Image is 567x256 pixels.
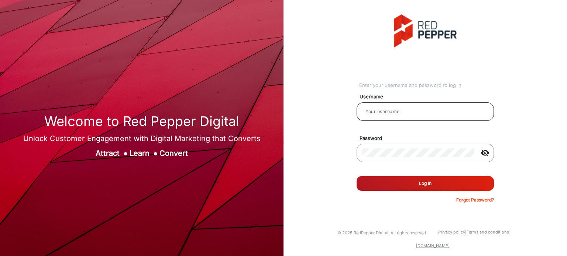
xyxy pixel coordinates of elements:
[465,229,467,235] a: |
[357,176,494,191] button: Log In
[359,82,494,89] div: Enter your username and password to log in
[467,229,509,235] a: Terms and conditions
[337,230,427,235] small: © 2025 RedPepper Digital. All rights reserved.
[23,148,261,159] div: Attract Learn Convert
[23,113,261,129] h1: Welcome to Red Pepper Digital
[354,135,502,142] mat-label: Password
[23,133,261,144] div: Unlock Customer Engagement with Digital Marketing that Converts
[123,149,128,158] span: ●
[456,197,494,203] p: Forgot Password?
[362,107,488,116] input: Your username
[438,229,465,235] a: Privacy policy
[476,148,494,157] mat-icon: visibility_off
[354,93,502,101] mat-label: Username
[153,149,158,158] span: ●
[416,243,450,248] a: [DOMAIN_NAME]
[394,14,457,48] img: vmg-logo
